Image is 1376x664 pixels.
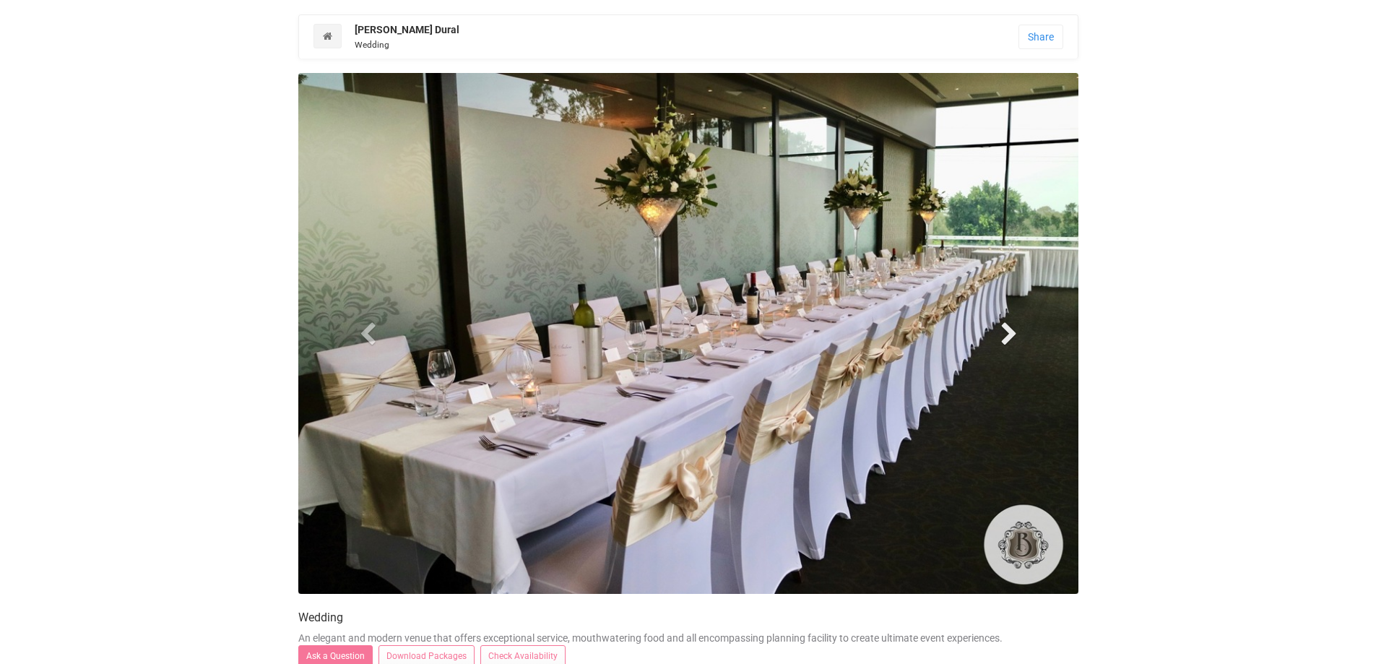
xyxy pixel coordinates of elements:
strong: [PERSON_NAME] Dural [355,24,459,35]
div: An elegant and modern venue that offers exceptional service, mouthwatering food and all encompass... [298,631,1078,645]
h4: Wedding [298,611,1078,624]
img: IMG_4425-1-min.jpg [298,73,1078,594]
a: Share [1018,25,1063,49]
small: Wedding [355,40,389,50]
